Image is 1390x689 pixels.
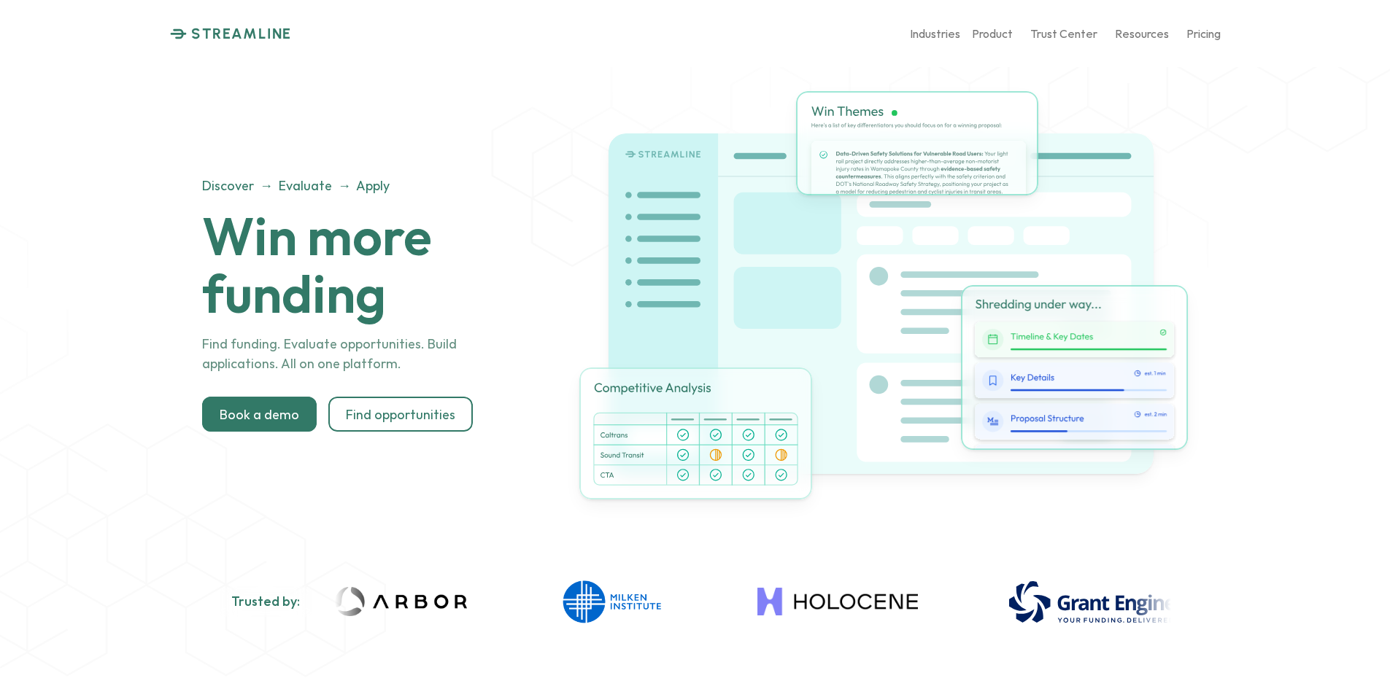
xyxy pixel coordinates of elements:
h1: Win more funding [202,207,568,322]
a: STREAMLINE [170,25,292,42]
p: Product [972,26,1013,40]
a: Find opportunities [328,397,473,432]
a: Resources [1115,21,1169,47]
h2: Trusted by: [231,593,300,610]
p: Resources [1115,26,1169,40]
p: Book a demo [220,406,299,422]
p: Find funding. Evaluate opportunities. Build applications. All on one platform. [202,334,531,373]
p: Find opportunities [346,406,455,422]
a: Pricing [1186,21,1221,47]
p: Industries [910,26,960,40]
p: STREAMLINE [191,25,292,42]
p: Trust Center [1030,26,1097,40]
p: Discover → Evaluate → Apply [202,176,531,195]
p: Pricing [1186,26,1221,40]
a: Trust Center [1030,21,1097,47]
a: Book a demo [202,397,317,432]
